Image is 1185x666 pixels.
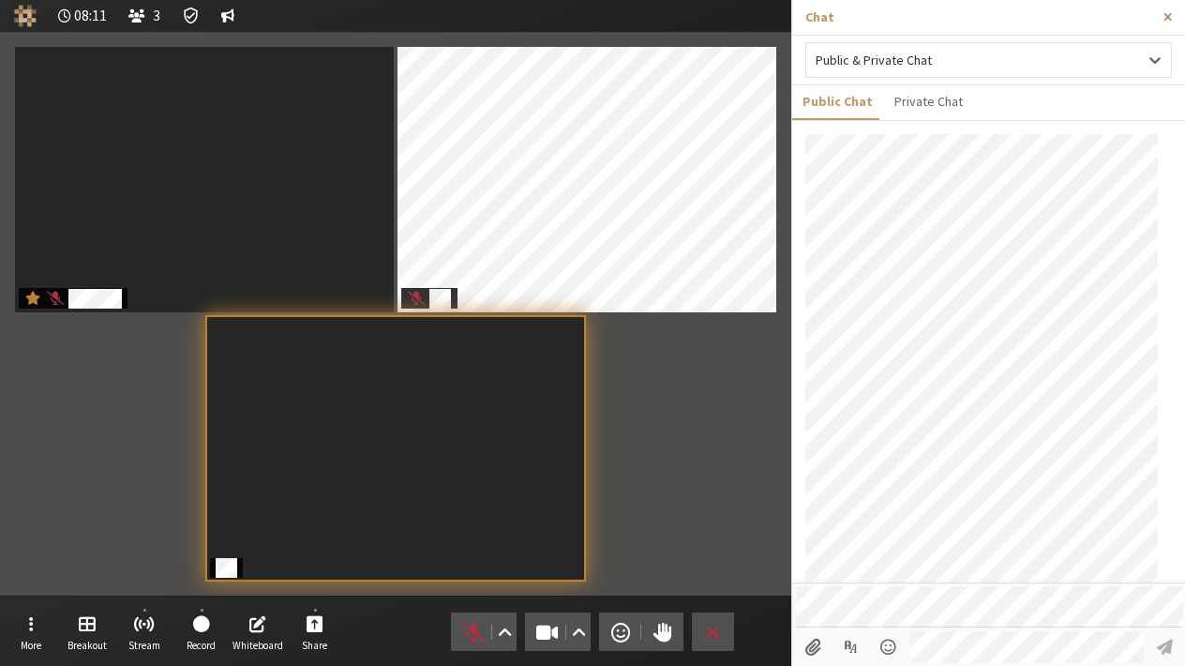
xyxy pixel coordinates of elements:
button: Open menu [872,631,907,663]
button: Open menu [5,607,57,658]
button: Open shared whiteboard [232,607,284,658]
p: Chat [805,8,1150,27]
span: More [21,640,41,651]
button: End or leave meeting [692,613,734,651]
button: Public Chat [792,85,883,118]
button: Audio settings [492,613,516,651]
span: Record [187,640,216,651]
div: Meeting details Encryption enabled [174,3,207,29]
button: Conversation [214,3,242,29]
button: Show formatting [833,631,868,663]
span: Stream [128,640,160,651]
button: Manage Breakout Rooms [61,607,113,658]
button: Start recording [175,607,228,658]
button: Start sharing [289,607,341,658]
button: Start streaming [118,607,171,658]
button: Private Chat [883,85,972,118]
span: Public & Private Chat [816,52,932,68]
button: Send message [1147,631,1182,663]
button: Raise hand [641,613,683,651]
span: 08:11 [74,8,107,23]
button: Video setting [567,613,591,651]
img: Iotum [14,5,37,27]
span: Breakout [67,640,107,651]
button: Stop video (⌘+Shift+V) [525,613,591,651]
span: Share [302,640,327,651]
div: Timer [51,3,115,29]
button: Open participant list [121,3,168,29]
button: Unmute (⌘+Shift+A) [451,613,517,651]
button: Send a reaction [599,613,641,651]
span: 3 [153,8,160,23]
span: Whiteboard [232,640,283,651]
